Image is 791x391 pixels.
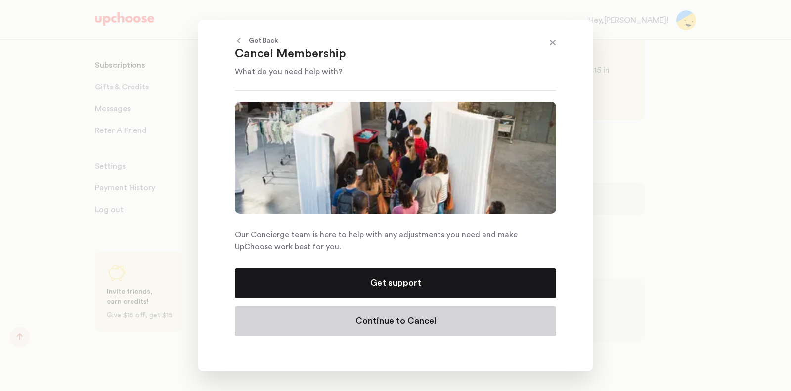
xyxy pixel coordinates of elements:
button: Continue to Cancel [235,306,556,336]
p: Get Back [249,35,278,46]
p: Cancel Membership [235,46,531,62]
p: Our Concierge team is here to help with any adjustments you need and make UpChoose work best for ... [235,229,556,253]
p: Get support [370,277,421,289]
button: Get support [235,268,556,298]
p: Continue to Cancel [355,315,436,327]
img: Cancel Membership [235,102,556,214]
p: What do you need help with? [235,66,531,78]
